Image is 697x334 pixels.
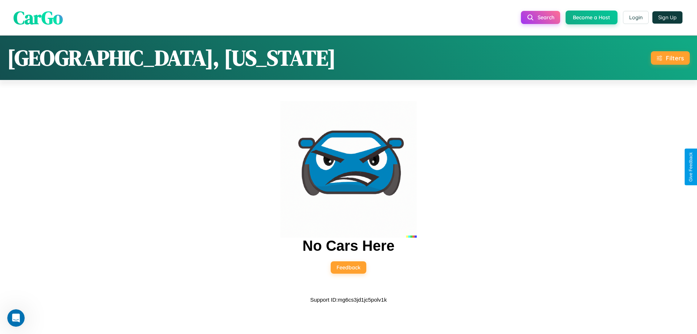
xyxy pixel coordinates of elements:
div: Filters [666,54,684,62]
h2: No Cars Here [302,238,394,254]
button: Feedback [331,261,366,274]
img: car [280,101,417,238]
p: Support ID: mg6cs3jd1jc5polv1k [310,295,387,305]
div: Give Feedback [688,152,693,182]
button: Become a Host [566,11,617,24]
button: Sign Up [652,11,682,24]
button: Search [521,11,560,24]
button: Login [623,11,649,24]
span: CarGo [13,5,63,30]
button: Filters [651,51,690,65]
span: Search [538,14,554,21]
h1: [GEOGRAPHIC_DATA], [US_STATE] [7,43,336,73]
iframe: Intercom live chat [7,309,25,327]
